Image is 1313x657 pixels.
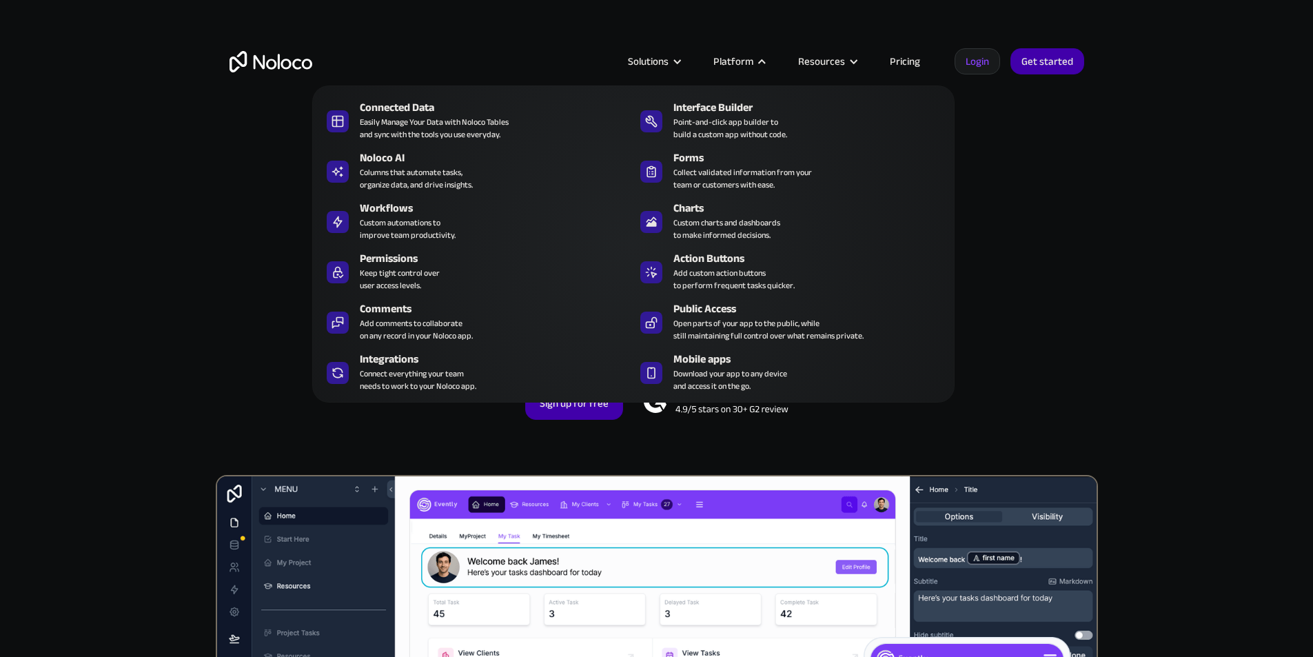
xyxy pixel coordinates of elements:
[633,348,947,395] a: Mobile appsDownload your app to any deviceand access it on the go.
[673,267,795,292] div: Add custom action buttons to perform frequent tasks quicker.
[230,170,1084,280] h2: Business Apps for Teams
[673,116,787,141] div: Point-and-click app builder to build a custom app without code.
[320,147,633,194] a: Noloco AIColumns that automate tasks,organize data, and drive insights.
[360,99,640,116] div: Connected Data
[628,52,669,70] div: Solutions
[673,99,953,116] div: Interface Builder
[633,298,947,345] a: Public AccessOpen parts of your app to the public, whilestill maintaining full control over what ...
[673,301,953,317] div: Public Access
[673,250,953,267] div: Action Buttons
[696,52,781,70] div: Platform
[360,317,473,342] div: Add comments to collaborate on any record in your Noloco app.
[798,52,845,70] div: Resources
[320,247,633,294] a: PermissionsKeep tight control overuser access levels.
[955,48,1000,74] a: Login
[230,145,1084,156] h1: Custom No-Code Business Apps Platform
[673,216,780,241] div: Custom charts and dashboards to make informed decisions.
[320,197,633,244] a: WorkflowsCustom automations toimprove team productivity.
[673,150,953,166] div: Forms
[633,97,947,143] a: Interface BuilderPoint-and-click app builder tobuild a custom app without code.
[633,197,947,244] a: ChartsCustom charts and dashboardsto make informed decisions.
[360,166,473,191] div: Columns that automate tasks, organize data, and drive insights.
[673,166,812,191] div: Collect validated information from your team or customers with ease.
[360,116,509,141] div: Easily Manage Your Data with Noloco Tables and sync with the tools you use everyday.
[230,51,312,72] a: home
[360,367,476,392] div: Connect everything your team needs to work to your Noloco app.
[320,298,633,345] a: CommentsAdd comments to collaborateon any record in your Noloco app.
[1010,48,1084,74] a: Get started
[673,317,864,342] div: Open parts of your app to the public, while still maintaining full control over what remains priv...
[713,52,753,70] div: Platform
[320,348,633,395] a: IntegrationsConnect everything your teamneeds to work to your Noloco app.
[360,250,640,267] div: Permissions
[873,52,937,70] a: Pricing
[525,387,623,420] a: Sign up for free
[673,200,953,216] div: Charts
[633,147,947,194] a: FormsCollect validated information from yourteam or customers with ease.
[360,351,640,367] div: Integrations
[673,367,787,392] span: Download your app to any device and access it on the go.
[673,351,953,367] div: Mobile apps
[360,200,640,216] div: Workflows
[781,52,873,70] div: Resources
[360,301,640,317] div: Comments
[360,267,440,292] div: Keep tight control over user access levels.
[633,247,947,294] a: Action ButtonsAdd custom action buttonsto perform frequent tasks quicker.
[360,216,456,241] div: Custom automations to improve team productivity.
[611,52,696,70] div: Solutions
[312,66,955,403] nav: Platform
[360,150,640,166] div: Noloco AI
[320,97,633,143] a: Connected DataEasily Manage Your Data with Noloco Tablesand sync with the tools you use everyday.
